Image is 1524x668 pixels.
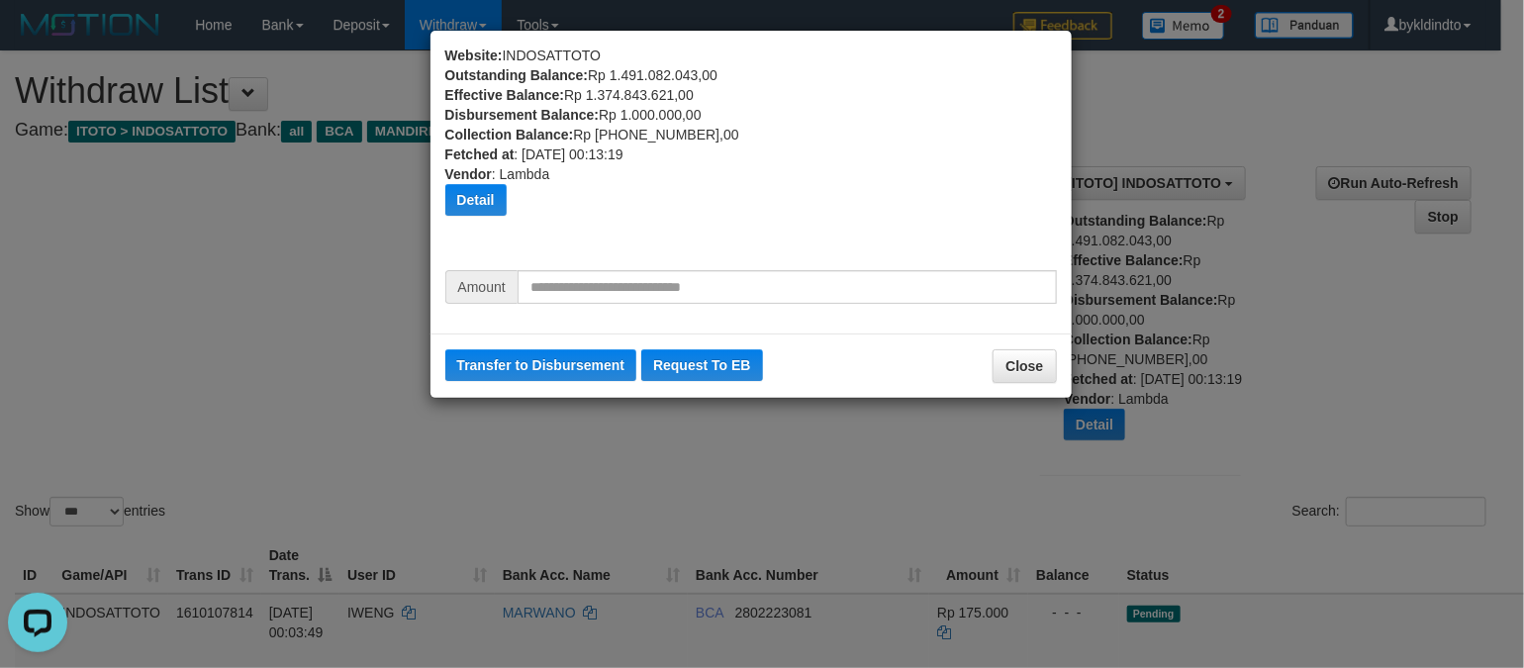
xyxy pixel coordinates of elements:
[445,166,492,182] b: Vendor
[445,349,637,381] button: Transfer to Disbursement
[445,146,515,162] b: Fetched at
[641,349,763,381] button: Request To EB
[993,349,1056,383] button: Close
[445,46,1057,270] div: INDOSATTOTO Rp 1.491.082.043,00 Rp 1.374.843.621,00 Rp 1.000.000,00 Rp [PHONE_NUMBER],00 : [DATE]...
[445,48,503,63] b: Website:
[445,107,600,123] b: Disbursement Balance:
[445,67,589,83] b: Outstanding Balance:
[445,184,507,216] button: Detail
[445,87,565,103] b: Effective Balance:
[8,8,67,67] button: Open LiveChat chat widget
[445,270,518,304] span: Amount
[445,127,574,143] b: Collection Balance:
